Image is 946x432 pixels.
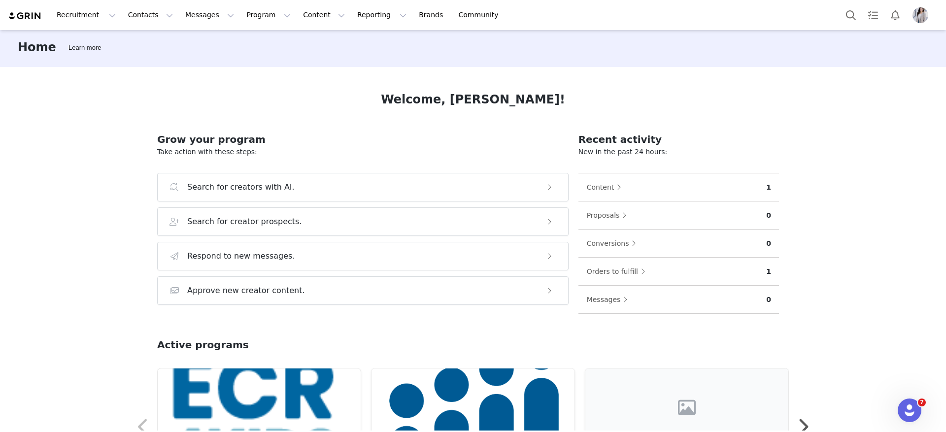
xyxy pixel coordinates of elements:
[157,276,569,305] button: Approve new creator content.
[766,266,771,277] p: 1
[578,147,779,157] p: New in the past 24 hours:
[586,179,627,195] button: Content
[157,337,249,352] h2: Active programs
[381,91,565,108] h1: Welcome, [PERSON_NAME]!
[766,210,771,221] p: 0
[187,285,305,297] h3: Approve new creator content.
[907,7,938,23] button: Profile
[453,4,509,26] a: Community
[351,4,412,26] button: Reporting
[766,295,771,305] p: 0
[157,242,569,270] button: Respond to new messages.
[67,43,103,53] div: Tooltip anchor
[157,173,569,201] button: Search for creators with AI.
[18,38,56,56] h3: Home
[912,7,928,23] img: d9f32353-f87a-4e8b-874c-bdea2c1ff795.jpg
[898,399,921,422] iframe: Intercom live chat
[187,250,295,262] h3: Respond to new messages.
[766,238,771,249] p: 0
[157,147,569,157] p: Take action with these steps:
[187,216,302,228] h3: Search for creator prospects.
[840,4,862,26] button: Search
[586,207,632,223] button: Proposals
[884,4,906,26] button: Notifications
[8,11,42,21] img: grin logo
[413,4,452,26] a: Brands
[766,182,771,193] p: 1
[586,292,633,307] button: Messages
[157,132,569,147] h2: Grow your program
[187,181,295,193] h3: Search for creators with AI.
[578,132,779,147] h2: Recent activity
[586,264,650,279] button: Orders to fulfill
[179,4,240,26] button: Messages
[240,4,297,26] button: Program
[918,399,926,406] span: 7
[297,4,351,26] button: Content
[51,4,122,26] button: Recruitment
[862,4,884,26] a: Tasks
[157,207,569,236] button: Search for creator prospects.
[122,4,179,26] button: Contacts
[586,235,642,251] button: Conversions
